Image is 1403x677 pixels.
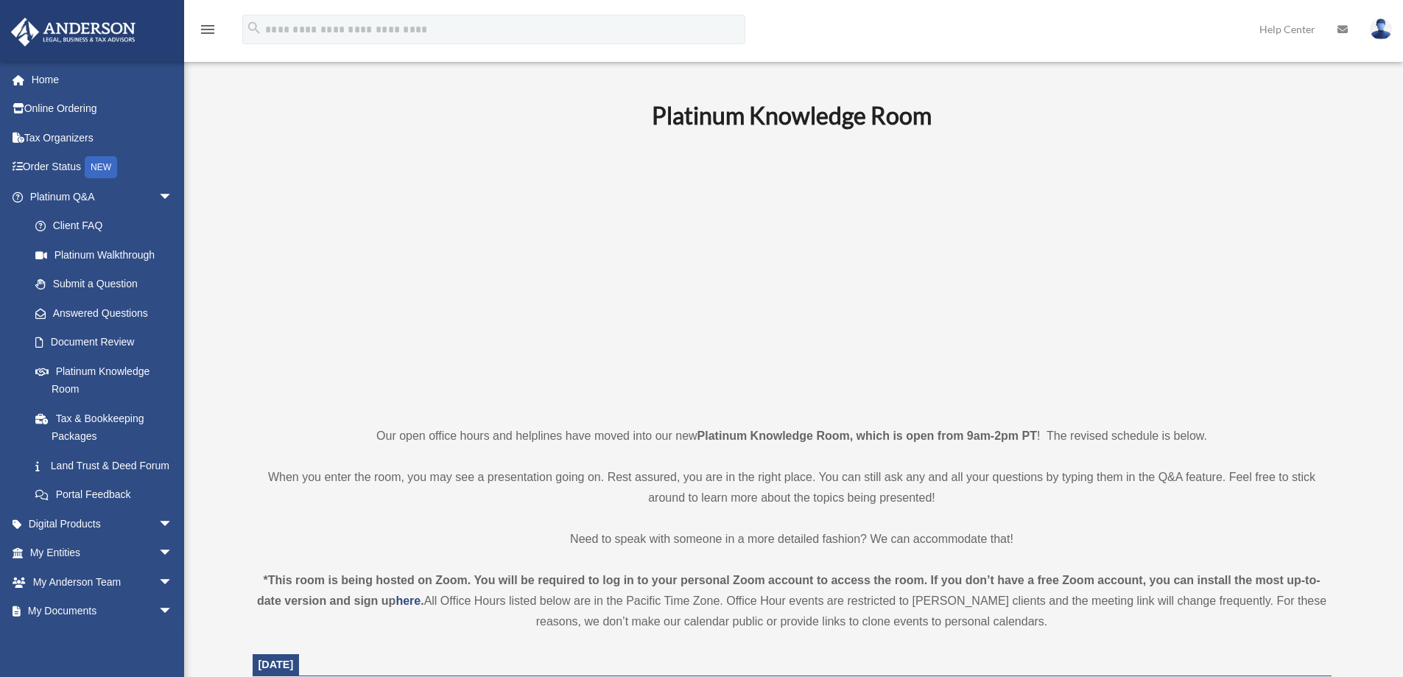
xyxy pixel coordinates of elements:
[10,597,195,626] a: My Documentsarrow_drop_down
[21,298,195,328] a: Answered Questions
[253,570,1332,632] div: All Office Hours listed below are in the Pacific Time Zone. Office Hour events are restricted to ...
[652,101,932,130] b: Platinum Knowledge Room
[21,270,195,299] a: Submit a Question
[199,21,217,38] i: menu
[10,152,195,183] a: Order StatusNEW
[421,594,423,607] strong: .
[10,509,195,539] a: Digital Productsarrow_drop_down
[246,20,262,36] i: search
[158,539,188,569] span: arrow_drop_down
[21,480,195,510] a: Portal Feedback
[571,150,1013,399] iframe: 231110_Toby_KnowledgeRoom
[10,625,195,655] a: Online Learningarrow_drop_down
[158,567,188,597] span: arrow_drop_down
[21,404,195,451] a: Tax & Bookkeeping Packages
[21,451,195,480] a: Land Trust & Deed Forum
[1370,18,1392,40] img: User Pic
[257,574,1321,607] strong: *This room is being hosted on Zoom. You will be required to log in to your personal Zoom account ...
[21,240,195,270] a: Platinum Walkthrough
[259,659,294,670] span: [DATE]
[10,94,195,124] a: Online Ordering
[10,65,195,94] a: Home
[10,539,195,568] a: My Entitiesarrow_drop_down
[158,597,188,627] span: arrow_drop_down
[21,357,188,404] a: Platinum Knowledge Room
[10,123,195,152] a: Tax Organizers
[697,429,1037,442] strong: Platinum Knowledge Room, which is open from 9am-2pm PT
[253,426,1332,446] p: Our open office hours and helplines have moved into our new ! The revised schedule is below.
[158,509,188,539] span: arrow_drop_down
[253,467,1332,508] p: When you enter the room, you may see a presentation going on. Rest assured, you are in the right ...
[158,182,188,212] span: arrow_drop_down
[10,567,195,597] a: My Anderson Teamarrow_drop_down
[21,328,195,357] a: Document Review
[21,211,195,241] a: Client FAQ
[395,594,421,607] a: here
[253,529,1332,550] p: Need to speak with someone in a more detailed fashion? We can accommodate that!
[158,625,188,656] span: arrow_drop_down
[85,156,117,178] div: NEW
[10,182,195,211] a: Platinum Q&Aarrow_drop_down
[7,18,140,46] img: Anderson Advisors Platinum Portal
[199,26,217,38] a: menu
